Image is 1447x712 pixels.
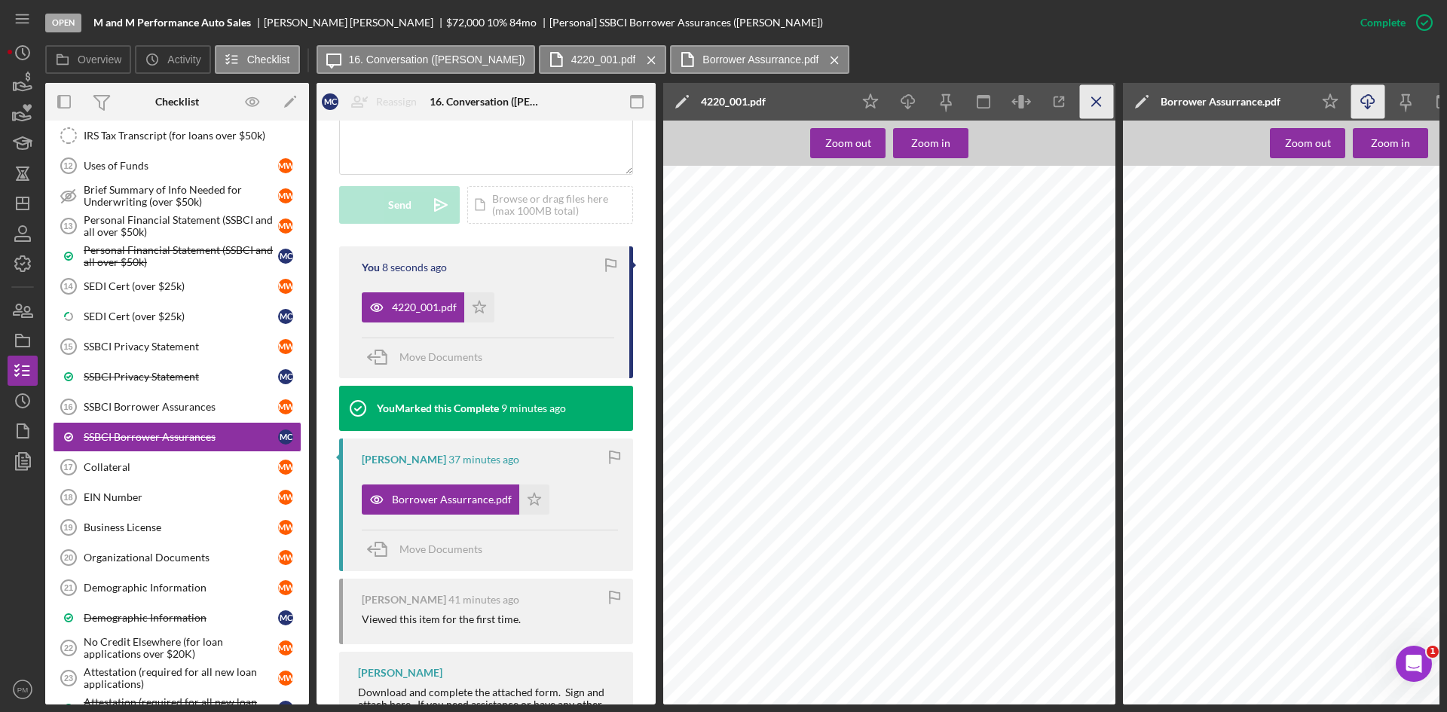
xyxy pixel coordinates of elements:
[448,594,519,606] time: 2025-10-03 19:02
[1270,128,1345,158] button: Zoom out
[487,17,507,29] div: 10 %
[278,671,293,686] div: M W
[53,301,301,332] a: SEDI Cert (over $25k)MC
[84,184,278,208] div: Brief Summary of Info Needed for Underwriting (over $50k)
[1191,438,1340,446] span: Standard Operating Procedure 50 10 6;20 or
[63,402,72,411] tspan: 16
[84,341,278,353] div: SSBCI Privacy Statement
[1177,383,1180,391] span: •
[702,53,818,66] label: Borrower Assurrance.pdf
[430,96,543,108] div: 16. Conversation ([PERSON_NAME])
[53,603,301,633] a: Demographic InformationMC
[539,45,667,74] button: 4220_001.pdf
[84,371,278,383] div: SSBCI Privacy Statement
[549,17,823,29] div: [Personal] SSBCI Borrower Assurances ([PERSON_NAME])
[893,128,968,158] button: Zoom in
[84,130,301,142] div: IRS Tax Transcript (for loans over $50k)
[317,45,535,74] button: 16. Conversation ([PERSON_NAME])
[278,399,293,414] div: M W
[64,583,73,592] tspan: 21
[362,613,521,625] div: Viewed this item for the first time.
[247,53,290,66] label: Checklist
[1177,515,1180,524] span: •
[53,663,301,693] a: 23Attestation (required for all new loan applications)MW
[278,249,293,264] div: M C
[84,310,278,322] div: SEDI Cert (over $25k)
[810,128,886,158] button: Zoom out
[509,17,537,29] div: 84 mo
[278,158,293,173] div: M W
[84,401,278,413] div: SSBCI Borrower Assurances
[53,121,301,151] a: IRS Tax Transcript (for loans over $50k)
[701,96,766,108] div: 4220_001.pdf
[399,542,482,555] span: Move Documents
[84,612,278,624] div: Demographic Information
[1177,449,1180,457] span: •
[1360,8,1406,38] div: Complete
[53,241,301,271] a: Personal Financial Statement (SSBCI and all over $50k)MC
[63,463,72,472] tspan: 17
[377,402,499,414] div: You Marked this Complete
[448,454,519,466] time: 2025-10-03 19:07
[53,271,301,301] a: 14SEDI Cert (over $25k)MW
[84,491,278,503] div: EIN Number
[53,573,301,603] a: 21Demographic InformationMW
[362,261,380,273] div: You
[53,151,301,181] a: 12Uses of FundsMW
[8,674,38,704] button: PM
[392,301,457,313] div: 4220_001.pdf
[64,553,73,562] tspan: 20
[388,186,411,224] div: Send
[84,431,278,443] div: SSBCI Borrower Assurances
[1177,283,1180,292] span: •
[382,261,447,273] time: 2025-10-03 19:44
[362,484,549,515] button: Borrower Assurrance.pdf
[399,350,482,363] span: Move Documents
[84,666,278,690] div: Attestation (required for all new loan applications)
[1340,255,1374,263] span: , owner of
[278,339,293,354] div: M W
[446,16,485,29] span: $72,000
[278,580,293,595] div: M W
[84,280,278,292] div: SEDI Cert (over $25k)
[63,282,73,291] tspan: 14
[278,550,293,565] div: M W
[1274,252,1348,261] span: [PERSON_NAME]
[155,96,199,108] div: Checklist
[278,640,293,655] div: M W
[362,530,497,568] button: Move Documents
[825,128,871,158] div: Zoom out
[53,452,301,482] a: 17CollateralMW
[339,186,460,224] button: Send
[1191,371,1365,380] span: made by an ever-increasing number of participants;
[215,45,300,74] button: Checklist
[93,17,251,29] b: M and M Performance Auto Sales
[1177,361,1180,369] span: •
[501,402,566,414] time: 2025-10-03 19:34
[362,594,446,606] div: [PERSON_NAME]
[278,610,293,625] div: M C
[1285,128,1331,158] div: Zoom out
[135,45,210,74] button: Activity
[1427,646,1439,658] span: 1
[1191,503,1375,512] span: Indian Gaming Regulatory Act (IGRA), 25 U.S.C. § 2703.
[53,181,301,211] a: Brief Summary of Info Needed for Underwriting (over $50k)MW
[63,342,72,351] tspan: 15
[322,93,338,110] div: M C
[362,292,494,322] button: 4220_001.pdf
[53,542,301,573] a: 20Organizational DocumentsMW
[64,674,73,683] tspan: 23
[63,222,72,231] tspan: 13
[84,160,278,172] div: Uses of Funds
[1353,128,1428,158] button: Zoom in
[1177,642,1200,650] span: Owner
[45,14,81,32] div: Open
[278,490,293,505] div: M W
[278,279,293,294] div: M W
[1396,646,1432,682] iframe: Intercom live chat
[278,429,293,445] div: M C
[45,45,131,74] button: Overview
[53,362,301,392] a: SSBCI Privacy StatementMC
[1177,255,1182,263] span: I,
[1195,252,1269,261] span: [PERSON_NAME]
